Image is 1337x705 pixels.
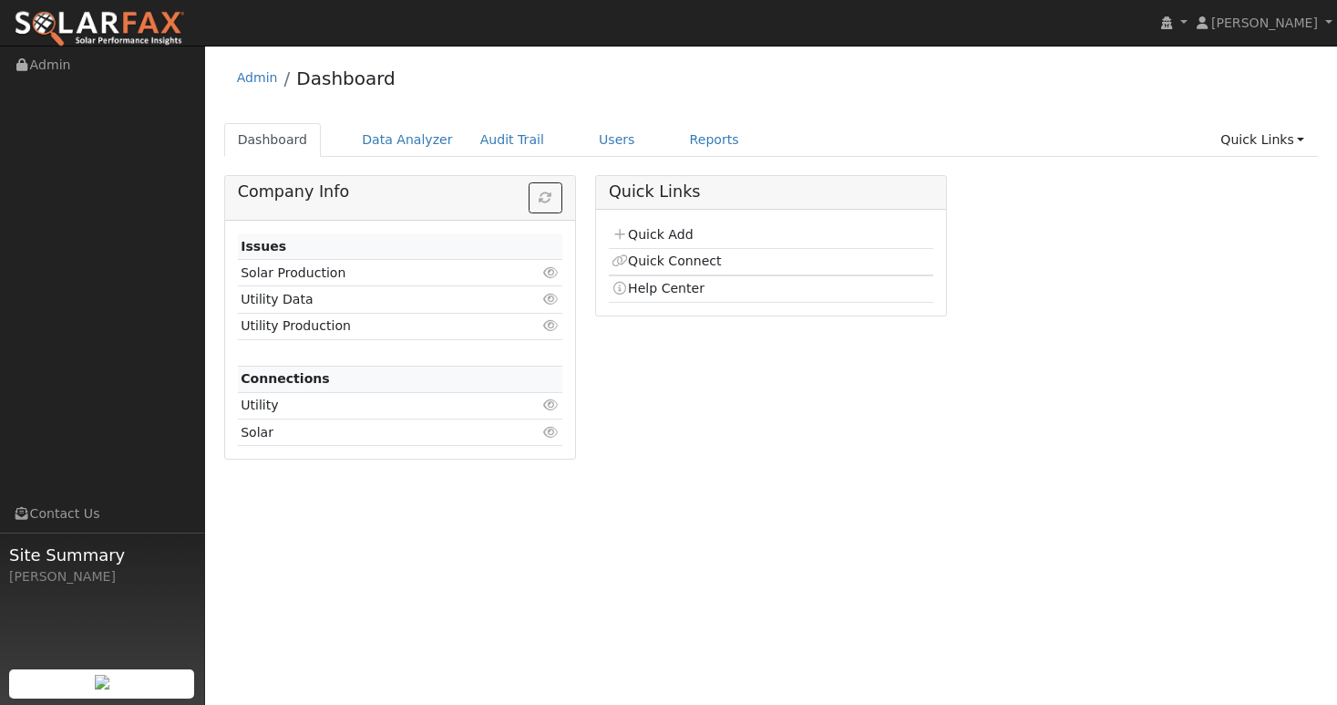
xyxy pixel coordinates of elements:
[543,319,560,332] i: Click to view
[238,420,510,446] td: Solar
[238,260,510,286] td: Solar Production
[348,123,467,157] a: Data Analyzer
[467,123,558,157] a: Audit Trail
[543,293,560,306] i: Click to view
[241,371,330,386] strong: Connections
[237,70,278,85] a: Admin
[543,399,560,411] i: Click to view
[296,67,396,89] a: Dashboard
[543,266,560,279] i: Click to view
[9,567,195,586] div: [PERSON_NAME]
[9,543,195,567] span: Site Summary
[676,123,753,157] a: Reports
[238,313,510,339] td: Utility Production
[238,286,510,313] td: Utility Data
[585,123,649,157] a: Users
[14,10,185,48] img: SolarFax
[241,239,286,254] strong: Issues
[612,227,693,242] a: Quick Add
[1211,16,1318,30] span: [PERSON_NAME]
[238,392,510,419] td: Utility
[543,426,560,439] i: Click to view
[1207,123,1318,157] a: Quick Links
[238,182,562,202] h5: Company Info
[224,123,322,157] a: Dashboard
[609,182,933,202] h5: Quick Links
[612,254,721,268] a: Quick Connect
[95,675,109,689] img: retrieve
[612,281,704,295] a: Help Center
